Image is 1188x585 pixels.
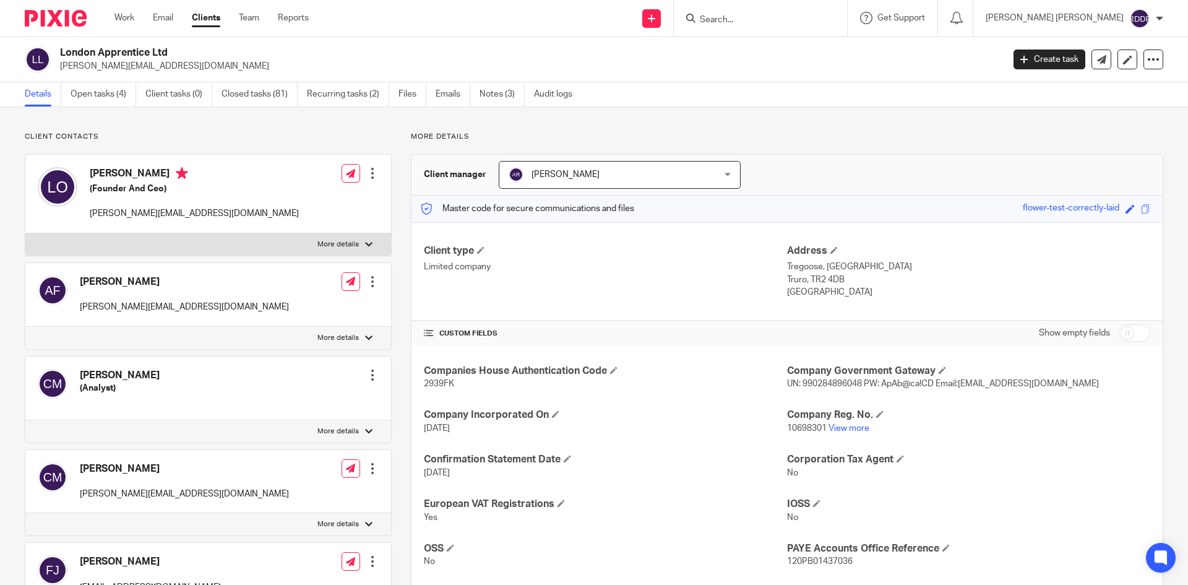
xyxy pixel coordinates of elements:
a: Clients [192,12,220,24]
a: Notes (3) [480,82,525,106]
p: [PERSON_NAME] [PERSON_NAME] [986,12,1124,24]
span: 10698301 [787,424,827,433]
img: Pixie [25,10,87,27]
h4: IOSS [787,498,1150,511]
a: Team [239,12,259,24]
a: Recurring tasks (2) [307,82,389,106]
a: View more [829,424,869,433]
a: Email [153,12,173,24]
h4: [PERSON_NAME] [80,555,221,568]
div: flower-test-correctly-laid [1023,202,1119,216]
p: [PERSON_NAME][EMAIL_ADDRESS][DOMAIN_NAME] [80,301,289,313]
span: Yes [424,513,437,522]
p: More details [317,427,359,436]
a: Audit logs [534,82,582,106]
p: Tregoose, [GEOGRAPHIC_DATA] [787,261,1150,273]
i: Primary [176,167,188,180]
a: Reports [278,12,309,24]
a: Client tasks (0) [145,82,212,106]
img: svg%3E [509,167,523,182]
span: [PERSON_NAME] [532,170,600,179]
label: Show empty fields [1039,327,1110,339]
span: 120PB01437036 [787,557,853,566]
h4: Client type [424,245,787,258]
a: Work [114,12,134,24]
img: svg%3E [1130,9,1150,28]
span: No [787,469,798,477]
a: Files [398,82,426,106]
h4: CUSTOM FIELDS [424,329,787,339]
p: More details [317,333,359,343]
img: svg%3E [38,167,77,207]
span: UN: 990284896048 PW: ApAb@ca!CD Email:[EMAIL_ADDRESS][DOMAIN_NAME] [787,379,1099,388]
h4: Address [787,245,1150,258]
p: Limited company [424,261,787,273]
h4: OSS [424,542,787,555]
p: [PERSON_NAME][EMAIL_ADDRESS][DOMAIN_NAME] [90,207,299,220]
span: Get Support [877,14,925,22]
p: More details [411,132,1163,142]
h5: (Analyst) [80,382,160,394]
h3: Client manager [424,168,486,181]
p: More details [317,519,359,529]
p: Truro, TR2 4DB [787,274,1150,286]
h4: [PERSON_NAME] [80,275,289,288]
h2: London Apprentice Ltd [60,46,808,59]
a: Open tasks (4) [71,82,136,106]
h5: (Founder And Ceo) [90,183,299,195]
p: Master code for secure communications and files [421,202,634,215]
h4: Company Incorporated On [424,409,787,422]
span: No [424,557,435,566]
h4: [PERSON_NAME] [80,462,289,475]
a: Closed tasks (81) [222,82,298,106]
h4: Companies House Authentication Code [424,365,787,378]
a: Details [25,82,61,106]
img: svg%3E [38,369,67,399]
h4: [PERSON_NAME] [90,167,299,183]
h4: Company Government Gateway [787,365,1150,378]
p: More details [317,240,359,249]
p: [PERSON_NAME][EMAIL_ADDRESS][DOMAIN_NAME] [60,60,995,72]
span: No [787,513,798,522]
h4: Confirmation Statement Date [424,453,787,466]
img: svg%3E [38,555,67,585]
p: [GEOGRAPHIC_DATA] [787,286,1150,298]
p: Client contacts [25,132,392,142]
h4: European VAT Registrations [424,498,787,511]
span: [DATE] [424,469,450,477]
span: 2939FK [424,379,454,388]
h4: PAYE Accounts Office Reference [787,542,1150,555]
h4: Corporation Tax Agent [787,453,1150,466]
a: Emails [436,82,470,106]
img: svg%3E [38,275,67,305]
input: Search [699,15,810,26]
span: [DATE] [424,424,450,433]
img: svg%3E [25,46,51,72]
img: svg%3E [38,462,67,492]
a: Create task [1014,50,1085,69]
h4: [PERSON_NAME] [80,369,160,382]
p: [PERSON_NAME][EMAIL_ADDRESS][DOMAIN_NAME] [80,488,289,500]
h4: Company Reg. No. [787,409,1150,422]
